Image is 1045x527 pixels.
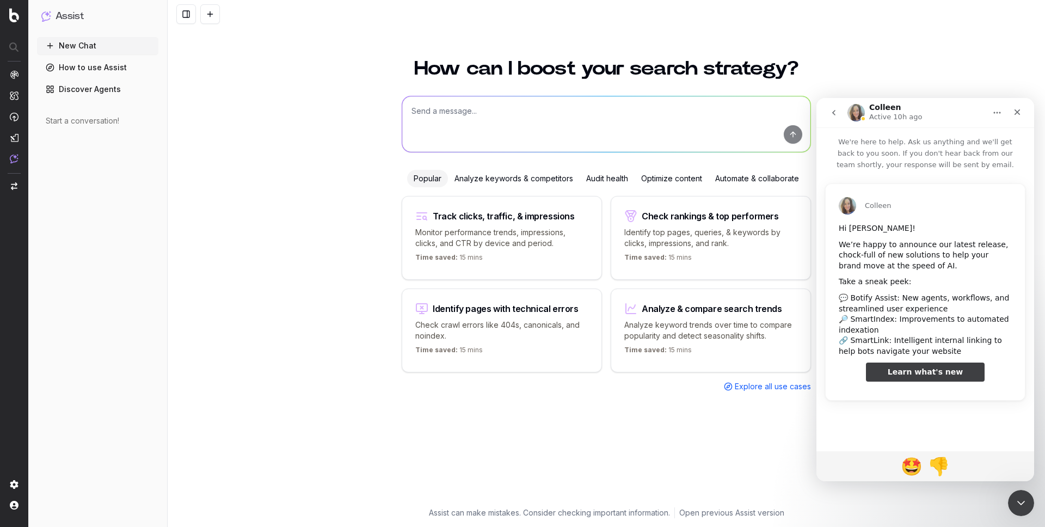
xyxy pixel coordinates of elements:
[635,170,709,187] div: Optimize content
[816,98,1034,481] iframe: Intercom live chat
[415,253,458,261] span: Time saved:
[37,37,158,54] button: New Chat
[433,212,575,220] div: Track clicks, traffic, & impressions
[642,212,779,220] div: Check rankings & top performers
[37,81,158,98] a: Discover Agents
[10,154,19,163] img: Assist
[10,501,19,510] img: My account
[56,9,84,24] h1: Assist
[679,507,784,518] a: Open previous Assist version
[10,480,19,489] img: Setting
[415,253,483,266] p: 15 mins
[642,304,782,313] div: Analyze & compare search trends
[41,11,51,21] img: Assist
[10,112,19,121] img: Activation
[624,346,667,354] span: Time saved:
[624,253,667,261] span: Time saved:
[735,381,811,392] span: Explore all use cases
[415,227,588,249] p: Monitor performance trends, impressions, clicks, and CTR by device and period.
[624,346,692,359] p: 15 mins
[580,170,635,187] div: Audit health
[624,320,797,341] p: Analyze keyword trends over time to compare popularity and detect seasonality shifts.
[11,182,17,190] img: Switch project
[1008,490,1034,516] iframe: Intercom live chat
[624,253,692,266] p: 15 mins
[709,170,806,187] div: Automate & collaborate
[415,346,483,359] p: 15 mins
[415,320,588,341] p: Check crawl errors like 404s, canonicals, and noindex.
[433,304,579,313] div: Identify pages with technical errors
[9,8,19,22] img: Botify logo
[10,91,19,100] img: Intelligence
[448,170,580,187] div: Analyze keywords & competitors
[41,9,154,24] button: Assist
[429,507,670,518] p: Assist can make mistakes. Consider checking important information.
[46,115,150,126] div: Start a conversation!
[37,59,158,76] a: How to use Assist
[724,381,811,392] a: Explore all use cases
[415,346,458,354] span: Time saved:
[407,170,448,187] div: Popular
[10,133,19,142] img: Studio
[10,70,19,79] img: Analytics
[624,227,797,249] p: Identify top pages, queries, & keywords by clicks, impressions, and rank.
[402,59,811,78] h1: How can I boost your search strategy?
